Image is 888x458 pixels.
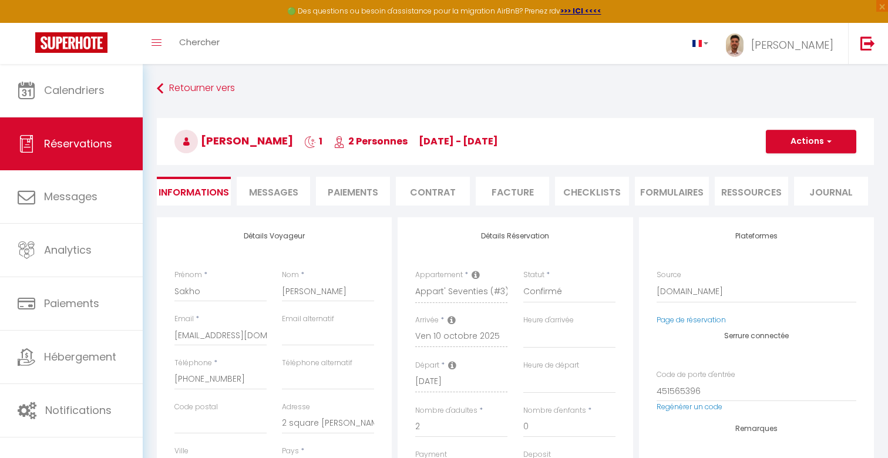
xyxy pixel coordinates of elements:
[249,186,298,199] span: Messages
[334,134,408,148] span: 2 Personnes
[476,177,550,206] li: Facture
[174,232,374,240] h4: Détails Voyageur
[157,177,231,206] li: Informations
[157,78,874,99] a: Retourner vers
[44,243,92,257] span: Analytics
[282,358,352,369] label: Téléphone alternatif
[44,83,105,97] span: Calendriers
[415,315,439,326] label: Arrivée
[657,425,856,433] h4: Remarques
[523,270,544,281] label: Statut
[717,23,848,64] a: ... [PERSON_NAME]
[174,446,189,457] label: Ville
[715,177,789,206] li: Ressources
[174,314,194,325] label: Email
[415,270,463,281] label: Appartement
[282,446,299,457] label: Pays
[860,36,875,50] img: logout
[555,177,629,206] li: CHECKLISTS
[170,23,228,64] a: Chercher
[174,402,218,413] label: Code postal
[282,402,310,413] label: Adresse
[726,33,744,57] img: ...
[174,358,212,369] label: Téléphone
[179,36,220,48] span: Chercher
[415,360,439,371] label: Départ
[657,232,856,240] h4: Plateformes
[316,177,390,206] li: Paiements
[44,349,116,364] span: Hébergement
[282,314,334,325] label: Email alternatif
[44,189,97,204] span: Messages
[174,133,293,148] span: [PERSON_NAME]
[657,315,726,325] a: Page de réservation
[44,136,112,151] span: Réservations
[766,130,856,153] button: Actions
[304,134,322,148] span: 1
[657,270,681,281] label: Source
[45,403,112,417] span: Notifications
[415,405,477,416] label: Nombre d'adultes
[657,369,735,380] label: Code de porte d'entrée
[523,405,586,416] label: Nombre d'enfants
[35,32,107,53] img: Super Booking
[657,402,722,412] a: Regénérer un code
[794,177,868,206] li: Journal
[523,360,579,371] label: Heure de départ
[560,6,601,16] a: >>> ICI <<<<
[44,296,99,311] span: Paiements
[174,270,202,281] label: Prénom
[657,332,856,340] h4: Serrure connectée
[415,232,615,240] h4: Détails Réservation
[635,177,709,206] li: FORMULAIRES
[419,134,498,148] span: [DATE] - [DATE]
[751,38,833,52] span: [PERSON_NAME]
[523,315,574,326] label: Heure d'arrivée
[396,177,470,206] li: Contrat
[282,270,299,281] label: Nom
